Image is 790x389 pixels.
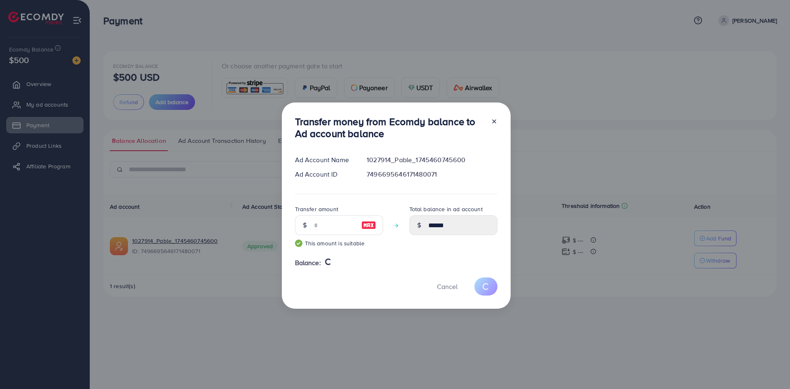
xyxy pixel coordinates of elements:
div: Ad Account ID [288,170,360,179]
span: Cancel [437,282,458,291]
h3: Transfer money from Ecomdy balance to Ad account balance [295,116,484,140]
iframe: Chat [755,352,784,383]
div: Ad Account Name [288,155,360,165]
span: Balance: [295,258,321,268]
img: image [361,220,376,230]
button: Cancel [427,277,468,295]
div: 7496695646171480071 [360,170,504,179]
label: Transfer amount [295,205,338,213]
img: guide [295,240,302,247]
small: This amount is suitable [295,239,383,247]
label: Total balance in ad account [409,205,483,213]
div: 1027914_Pable_1745460745600 [360,155,504,165]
